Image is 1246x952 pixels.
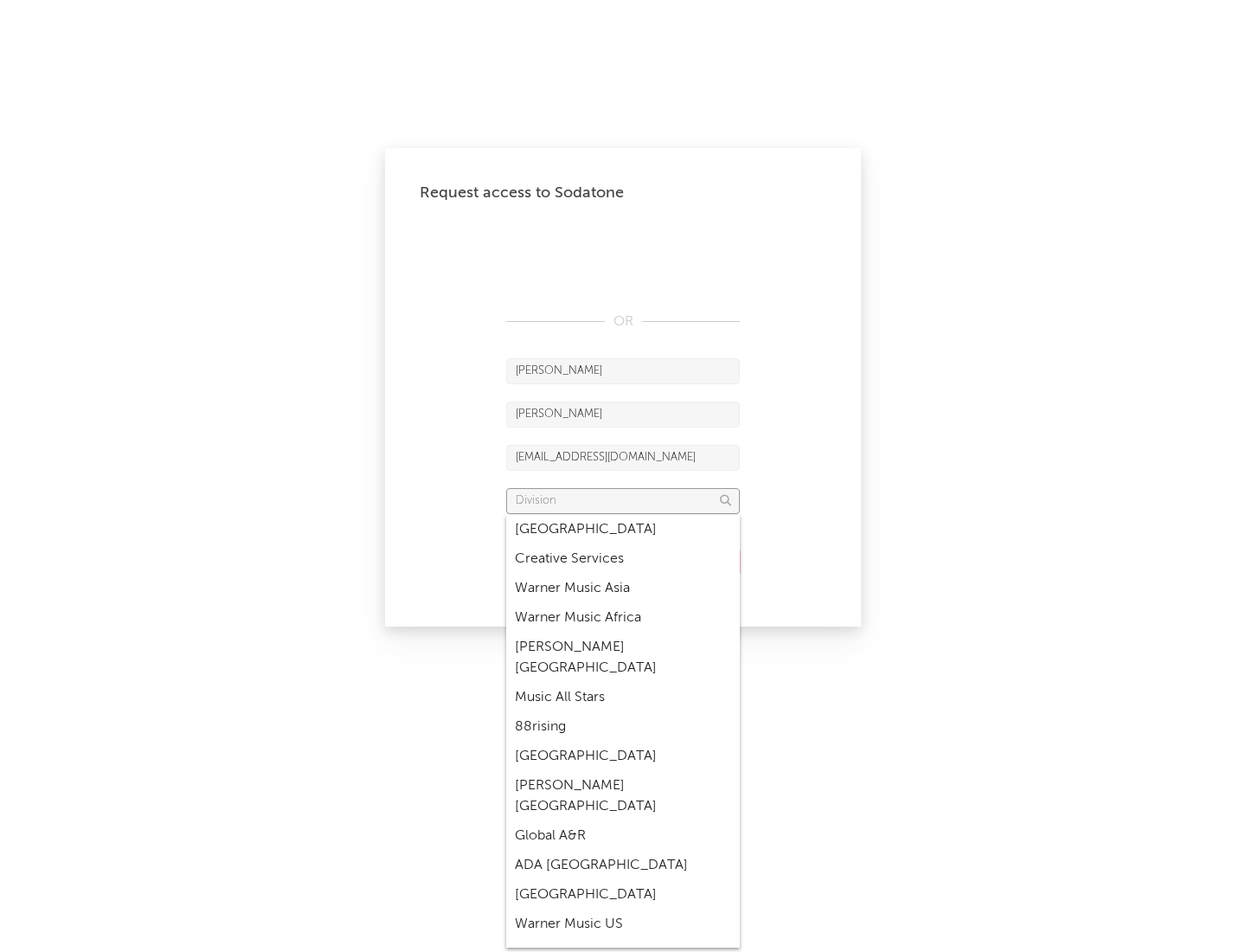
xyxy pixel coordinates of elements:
[506,544,740,574] div: Creative Services
[506,910,740,939] div: Warner Music US
[506,742,740,771] div: [GEOGRAPHIC_DATA]
[506,712,740,742] div: 88rising
[506,821,740,851] div: Global A&R
[506,312,740,332] div: OR
[506,515,740,544] div: [GEOGRAPHIC_DATA]
[506,574,740,603] div: Warner Music Asia
[506,851,740,880] div: ADA [GEOGRAPHIC_DATA]
[506,880,740,910] div: [GEOGRAPHIC_DATA]
[420,183,826,203] div: Request access to Sodatone
[506,771,740,821] div: [PERSON_NAME] [GEOGRAPHIC_DATA]
[506,683,740,712] div: Music All Stars
[506,402,740,428] input: Last Name
[506,603,740,633] div: Warner Music Africa
[506,445,740,471] input: Email
[506,633,740,683] div: [PERSON_NAME] [GEOGRAPHIC_DATA]
[506,358,740,384] input: First Name
[506,488,740,514] input: Division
